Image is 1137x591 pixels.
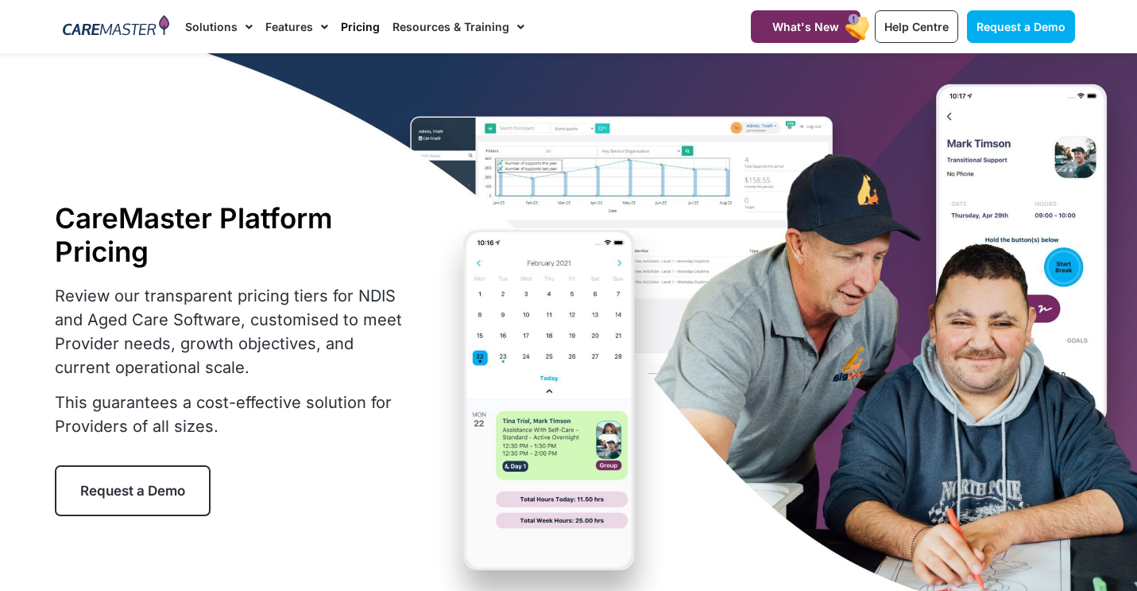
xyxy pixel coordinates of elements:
a: Help Centre [875,10,958,43]
img: CareMaster Logo [63,15,170,39]
h1: CareMaster Platform Pricing [55,201,412,268]
a: Request a Demo [55,465,211,516]
a: What's New [751,10,860,43]
span: What's New [772,20,839,33]
p: Review our transparent pricing tiers for NDIS and Aged Care Software, customised to meet Provider... [55,284,412,379]
span: Request a Demo [977,20,1065,33]
span: Request a Demo [80,483,185,499]
span: Help Centre [884,20,949,33]
a: Request a Demo [967,10,1075,43]
p: This guarantees a cost-effective solution for Providers of all sizes. [55,391,412,438]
